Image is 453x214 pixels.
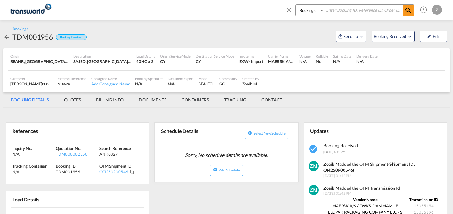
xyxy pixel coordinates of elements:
[3,33,11,41] md-icon: icon-arrow-left
[427,34,431,38] md-icon: icon-pencil
[245,128,288,139] button: icon-plus-circleSelect new schedule
[11,194,42,205] div: Load Details
[12,32,53,42] div: TDM001956
[242,76,259,81] div: Created By
[99,169,128,175] div: OFI250900546
[333,59,351,64] div: N/A
[91,81,130,87] div: Add Consignee Name
[10,81,53,87] div: [PERSON_NAME]
[182,149,271,161] span: Sorry, No schedule details are available.
[56,146,81,151] span: Quotation No.
[323,173,440,179] span: [DATE] 01:42 PM
[3,32,12,42] div: icon-arrow-left
[248,131,252,135] md-icon: icon-plus-circle
[213,167,217,172] md-icon: icon-plus-circle
[199,76,214,81] div: Mode
[323,161,440,173] div: added the OTM Shipment
[343,33,359,39] span: Send To
[160,54,191,59] div: Origin Service Mode
[73,54,131,59] div: Destination
[309,125,374,136] div: Updates
[11,125,76,136] div: References
[135,81,162,87] div: N/A
[323,185,339,191] strong: Zoaib M
[12,169,54,175] div: N/A
[136,54,155,59] div: Load Details
[285,6,292,13] md-icon: icon-close
[136,59,155,64] div: 40HC x 2
[159,125,225,141] div: Schedule Details
[210,165,243,176] button: icon-plus-circleAdd Schedule
[174,92,216,107] md-tab-item: CONTAINERS
[374,33,407,39] span: Booking Received
[323,161,339,167] strong: Zoaib M
[130,170,134,174] md-icon: Click to Copy
[309,144,319,154] md-icon: icon-checkbox-marked-circle
[168,81,194,87] div: N/A
[418,4,429,15] span: Help
[10,76,53,81] div: Customer
[12,146,32,151] span: Inquiry No.
[10,54,68,59] div: Origin
[219,81,237,87] div: GC
[268,59,294,64] div: MAERSK A/S / TWKS-DAMMAM
[56,151,98,157] div: TDM000002350
[131,92,174,107] md-tab-item: DOCUMENTS
[323,203,407,209] td: MAERSK A/S / TWKS-DAMMAM - B
[299,59,310,64] div: N/A
[58,76,86,81] div: External Reference
[9,3,52,17] img: 1a84b2306ded11f09c1219774cd0a0fe.png
[242,81,259,87] div: Zoaib M
[249,59,263,64] div: - import
[219,76,237,81] div: Commodity
[13,26,28,32] div: Booking /
[3,92,290,107] md-pagination-wrapper: Use the left and right arrow keys to navigate between tabs
[196,59,234,64] div: CY
[239,54,263,59] div: Incoterms
[42,81,100,86] span: ELOPAK PACKAGING COMPANY LLC
[324,5,403,16] input: Enter Booking ID, Reference ID, Order ID
[268,54,294,59] div: Carrier Name
[12,151,54,157] div: N/A
[333,54,351,59] div: Sailing Date
[135,76,162,81] div: Booking Specialist
[323,150,346,154] span: [DATE] 4:43 PM
[323,143,358,148] span: Booking Received
[3,92,57,107] md-tab-item: BOOKING DETAILS
[99,151,141,157] div: ANK8827
[219,168,240,172] span: Add Schedule
[309,185,319,195] img: v+XMcPmzgAAAABJRU5ErkJggg==
[299,54,310,59] div: Voyage
[56,164,75,169] span: Booking ID
[409,197,439,202] strong: Transmission ID
[196,54,234,59] div: Destination Service Mode
[420,31,447,42] button: icon-pencilEdit
[405,7,412,14] md-icon: icon-magnify
[356,54,377,59] div: Delivery Date
[56,34,86,40] div: Booking Received
[353,197,377,202] strong: Vendor Name
[10,59,68,64] div: BEANR, Antwerp, Belgium, Western Europe, Europe
[58,82,70,86] span: 1818692
[316,54,328,59] div: Rollable
[56,169,98,175] div: TDM001956
[88,92,131,107] md-tab-item: BILLING INFO
[309,161,319,171] img: v+XMcPmzgAAAABJRU5ErkJggg==
[99,146,131,151] span: Search Reference
[323,185,440,191] div: added the OTM Transmission Id
[418,4,432,16] div: Help
[407,203,440,209] td: 15055194
[239,59,249,64] div: EXW
[99,164,132,169] span: OTM Shipment ID
[372,31,415,42] button: Open demo menu
[356,59,377,64] div: N/A
[285,4,295,20] span: icon-close
[432,5,442,15] div: Z
[216,92,254,107] md-tab-item: TRACKING
[12,164,47,169] span: Tracking Container
[323,191,440,196] span: [DATE] 01:42 PM
[160,59,191,64] div: CY
[168,76,194,81] div: Document Expert
[254,92,290,107] md-tab-item: CONTACT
